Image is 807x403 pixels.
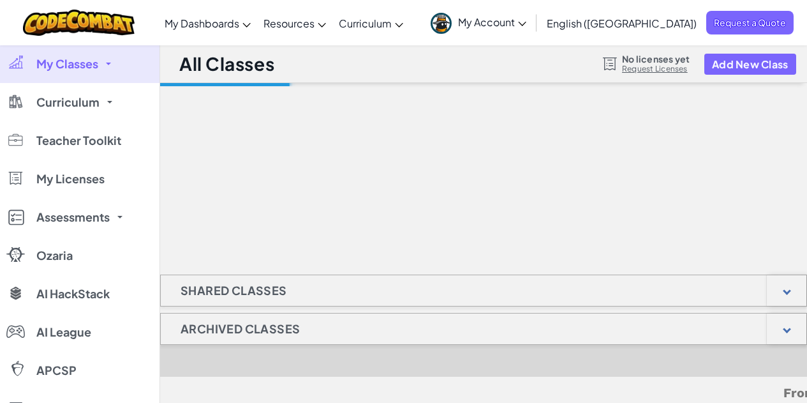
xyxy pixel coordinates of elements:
h1: Shared Classes [161,275,307,307]
h1: All Classes [179,52,274,76]
a: Request a Quote [706,11,794,34]
span: Curriculum [36,96,100,108]
span: My Account [458,15,526,29]
a: Resources [257,6,332,40]
span: Curriculum [339,17,392,30]
span: My Classes [36,58,98,70]
span: My Licenses [36,173,105,185]
span: English ([GEOGRAPHIC_DATA]) [547,17,697,30]
a: My Dashboards [158,6,257,40]
img: CodeCombat logo [23,10,135,36]
span: Resources [263,17,315,30]
span: Assessments [36,211,110,223]
h1: Archived Classes [161,313,320,345]
span: AI League [36,326,91,338]
a: Request Licenses [622,64,690,74]
img: avatar [431,13,452,34]
a: Curriculum [332,6,410,40]
span: Teacher Toolkit [36,135,121,146]
span: No licenses yet [622,54,690,64]
a: English ([GEOGRAPHIC_DATA]) [540,6,703,40]
a: My Account [424,3,533,43]
button: Add New Class [704,54,796,75]
span: Ozaria [36,250,73,261]
span: AI HackStack [36,288,110,300]
span: My Dashboards [165,17,239,30]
